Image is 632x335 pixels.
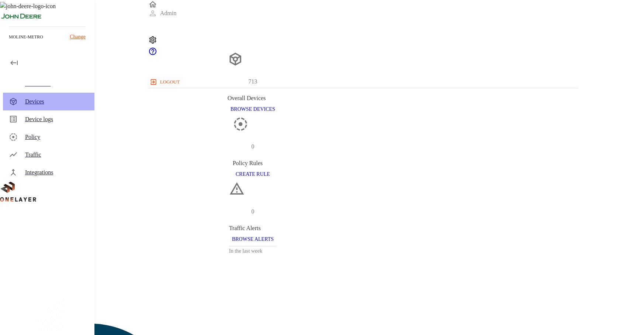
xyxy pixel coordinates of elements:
div: Policy Rules [233,159,273,168]
button: logout [148,76,183,88]
a: onelayer-support [148,51,157,57]
p: 0 [251,142,254,151]
a: BROWSE ALERTS [229,236,277,242]
button: BROWSE ALERTS [229,233,277,246]
span: Support Portal [148,51,157,57]
button: BROWSE DEVICES [228,103,278,116]
a: logout [148,76,579,88]
p: Admin [160,9,176,18]
p: 0 [251,207,254,216]
a: BROWSE DEVICES [228,106,278,112]
div: Traffic Alerts [229,224,277,233]
button: CREATE RULE [233,168,273,181]
h3: In the last week [229,246,277,256]
div: Overall Devices [228,94,278,103]
a: CREATE RULE [233,171,273,177]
